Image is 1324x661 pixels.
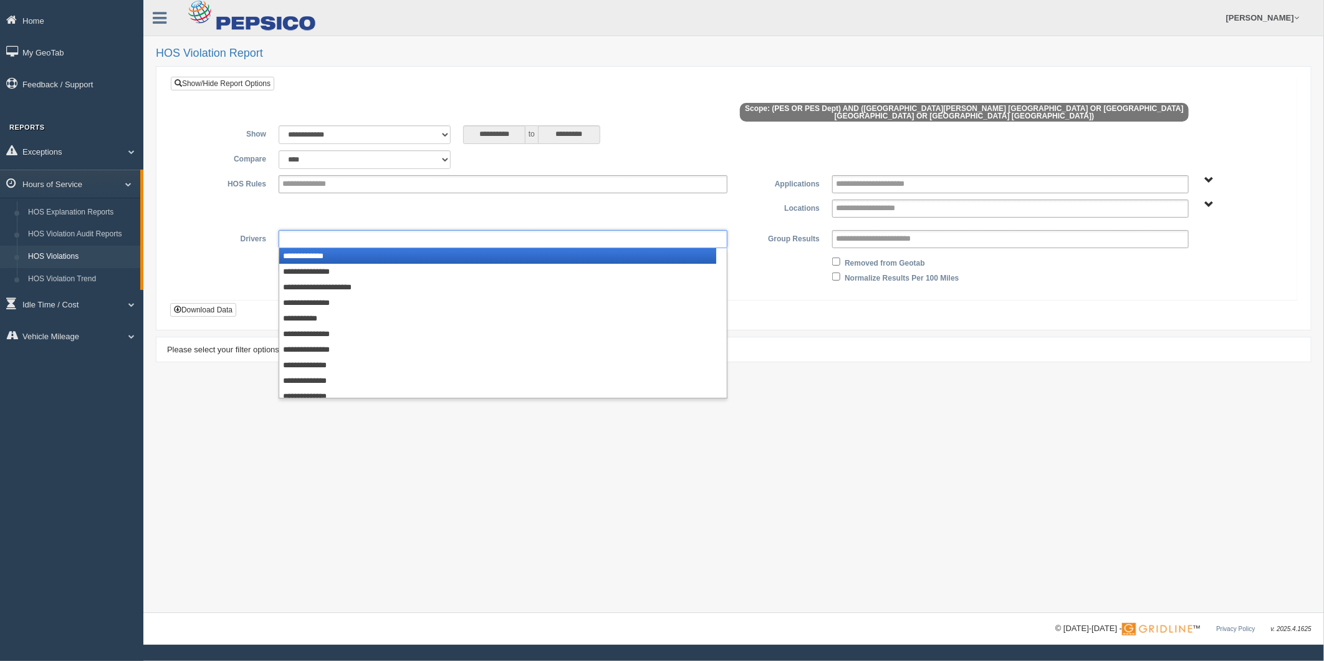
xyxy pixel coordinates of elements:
[167,345,461,354] span: Please select your filter options above and click "Apply Filters" to view your report.
[170,303,236,317] button: Download Data
[740,103,1189,122] span: Scope: (PES OR PES Dept) AND ([GEOGRAPHIC_DATA][PERSON_NAME] [GEOGRAPHIC_DATA] OR [GEOGRAPHIC_DAT...
[1271,625,1312,632] span: v. 2025.4.1625
[734,200,826,215] label: Locations
[22,246,140,268] a: HOS Violations
[156,47,1312,60] h2: HOS Violation Report
[734,230,826,245] label: Group Results
[180,230,272,245] label: Drivers
[22,268,140,291] a: HOS Violation Trend
[845,254,925,269] label: Removed from Geotab
[171,77,274,90] a: Show/Hide Report Options
[180,175,272,190] label: HOS Rules
[1055,622,1312,635] div: © [DATE]-[DATE] - ™
[1122,623,1192,635] img: Gridline
[22,223,140,246] a: HOS Violation Audit Reports
[734,175,826,190] label: Applications
[845,269,959,284] label: Normalize Results Per 100 Miles
[525,125,538,144] span: to
[22,201,140,224] a: HOS Explanation Reports
[180,150,272,165] label: Compare
[180,125,272,140] label: Show
[1216,625,1255,632] a: Privacy Policy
